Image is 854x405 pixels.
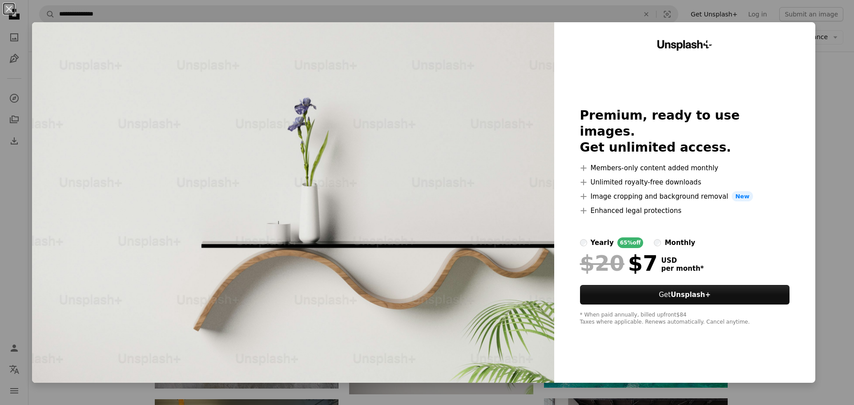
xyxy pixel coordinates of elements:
input: yearly65%off [580,239,587,246]
div: 65% off [617,237,644,248]
li: Image cropping and background removal [580,191,790,202]
span: USD [661,257,704,265]
div: yearly [591,237,614,248]
span: per month * [661,265,704,273]
span: New [732,191,753,202]
li: Unlimited royalty-free downloads [580,177,790,188]
div: monthly [665,237,695,248]
li: Members-only content added monthly [580,163,790,173]
h2: Premium, ready to use images. Get unlimited access. [580,108,790,156]
span: $20 [580,252,624,275]
div: $7 [580,252,658,275]
input: monthly [654,239,661,246]
div: * When paid annually, billed upfront $84 Taxes where applicable. Renews automatically. Cancel any... [580,312,790,326]
button: GetUnsplash+ [580,285,790,305]
li: Enhanced legal protections [580,205,790,216]
strong: Unsplash+ [671,291,711,299]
